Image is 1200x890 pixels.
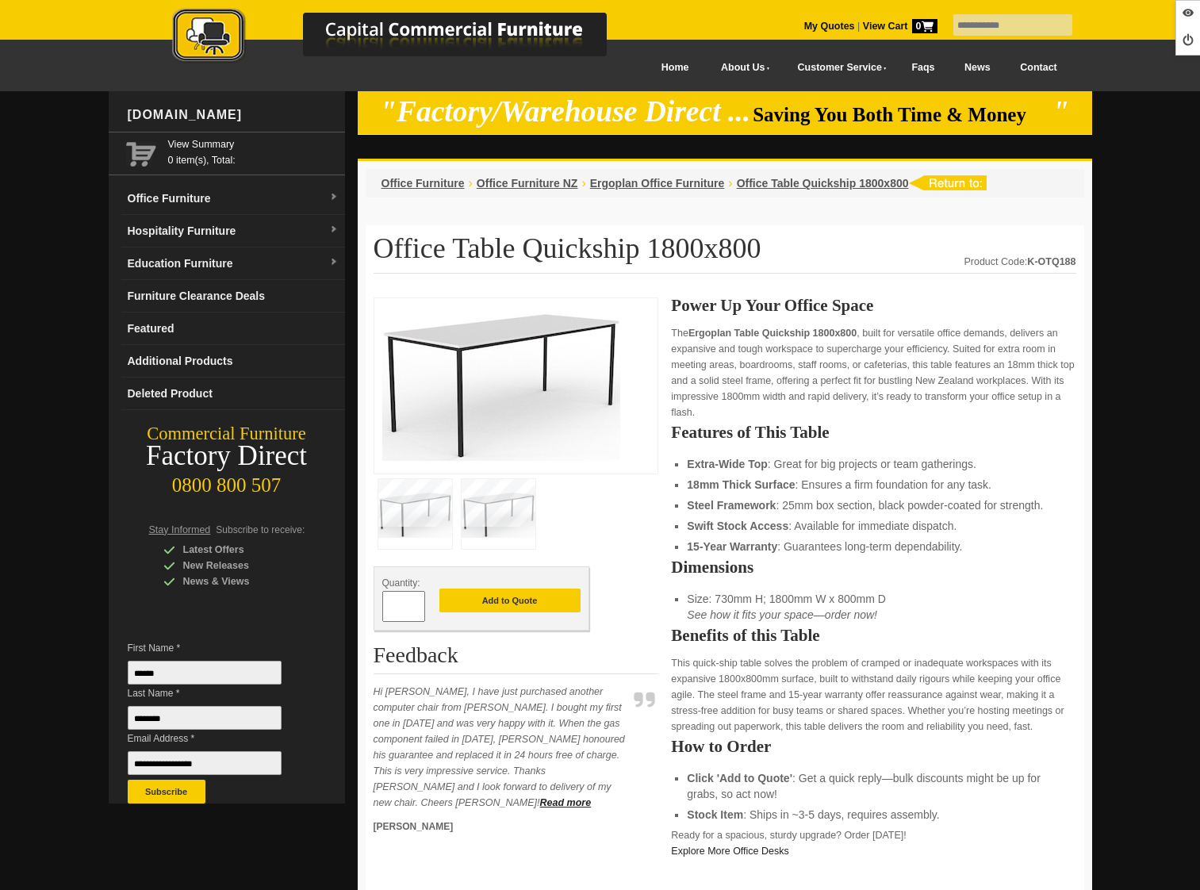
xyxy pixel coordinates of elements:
em: See how it fits your space—order now! [687,608,877,621]
strong: Click 'Add to Quote' [687,772,792,785]
p: Hi [PERSON_NAME], I have just purchased another computer chair from [PERSON_NAME]. I bought my fi... [374,684,627,811]
p: Ready for a spacious, sturdy upgrade? Order [DATE]! [671,827,1075,859]
li: Size: 730mm H; 1800mm W x 800mm D [687,591,1060,623]
div: Latest Offers [163,542,314,558]
input: Last Name * [128,706,282,730]
input: First Name * [128,661,282,685]
span: Subscribe to receive: [216,524,305,535]
span: 0 item(s), Total: [168,136,339,166]
a: Office Furniture NZ [477,177,578,190]
h2: How to Order [671,738,1075,754]
button: Add to Quote [439,589,581,612]
strong: View Cart [863,21,937,32]
span: First Name * [128,640,305,656]
li: : Great for big projects or team gatherings. [687,456,1060,472]
a: View Cart0 [860,21,937,32]
a: View Summary [168,136,339,152]
a: Deleted Product [121,378,345,410]
div: Factory Direct [109,445,345,467]
div: Commercial Furniture [109,423,345,445]
a: Read more [540,797,592,808]
a: Faqs [897,50,950,86]
h2: Benefits of this Table [671,627,1075,643]
a: Office Furniture [381,177,465,190]
li: › [469,175,473,191]
img: return to [908,175,987,190]
input: Email Address * [128,751,282,775]
span: Email Address * [128,731,305,746]
a: Explore More Office Desks [671,846,788,857]
button: Subscribe [128,780,205,804]
div: New Releases [163,558,314,574]
img: dropdown [329,258,339,267]
li: : Get a quick reply—bulk discounts might be up for grabs, so act now! [687,770,1060,802]
a: News [949,50,1005,86]
strong: Swift Stock Access [687,520,788,532]
strong: K-OTQ188 [1027,256,1075,267]
img: dropdown [329,225,339,235]
a: Capital Commercial Furniture Logo [128,8,684,71]
span: 0 [912,19,937,33]
strong: Extra-Wide Top [687,458,768,470]
a: Education Furnituredropdown [121,247,345,280]
img: Capital Commercial Furniture Logo [128,8,684,66]
a: Furniture Clearance Deals [121,280,345,313]
a: Additional Products [121,345,345,378]
p: [PERSON_NAME] [374,819,627,834]
span: Stay Informed [149,524,211,535]
div: Product Code: [964,254,1075,270]
a: Contact [1005,50,1072,86]
h1: Office Table Quickship 1800x800 [374,233,1076,274]
img: Office Table Quickship 1800x800 [382,306,620,461]
li: : Ensures a firm foundation for any task. [687,477,1060,493]
span: Last Name * [128,685,305,701]
li: : Available for immediate dispatch. [687,518,1060,534]
div: News & Views [163,574,314,589]
a: Hospitality Furnituredropdown [121,215,345,247]
p: This quick-ship table solves the problem of cramped or inadequate workspaces with its expansive 1... [671,655,1075,735]
a: Office Table Quickship 1800x800 [737,177,909,190]
a: Ergoplan Office Furniture [590,177,725,190]
strong: 18mm Thick Surface [687,478,795,491]
h2: Power Up Your Office Space [671,297,1075,313]
strong: 15-Year Warranty [687,540,777,553]
span: Quantity: [382,577,420,589]
strong: Ergoplan Table Quickship 1800x800 [688,328,857,339]
em: " [1052,95,1069,128]
strong: Stock Item [687,808,743,821]
li: › [728,175,732,191]
div: [DOMAIN_NAME] [121,91,345,139]
p: The , built for versatile office demands, delivers an expansive and tough workspace to supercharg... [671,325,1075,420]
a: My Quotes [804,21,855,32]
img: dropdown [329,193,339,202]
span: Saving You Both Time & Money [753,104,1050,125]
li: › [581,175,585,191]
strong: Steel Framework [687,499,776,512]
a: Office Furnituredropdown [121,182,345,215]
h2: Feedback [374,643,659,674]
em: "Factory/Warehouse Direct ... [380,95,750,128]
a: Customer Service [780,50,896,86]
h2: Features of This Table [671,424,1075,440]
a: Featured [121,313,345,345]
a: About Us [704,50,780,86]
li: : 25mm box section, black powder-coated for strength. [687,497,1060,513]
li: : Ships in ~3-5 days, requires assembly. [687,807,1060,823]
li: : Guarantees long-term dependability. [687,539,1060,554]
h2: Dimensions [671,559,1075,575]
div: 0800 800 507 [109,466,345,497]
